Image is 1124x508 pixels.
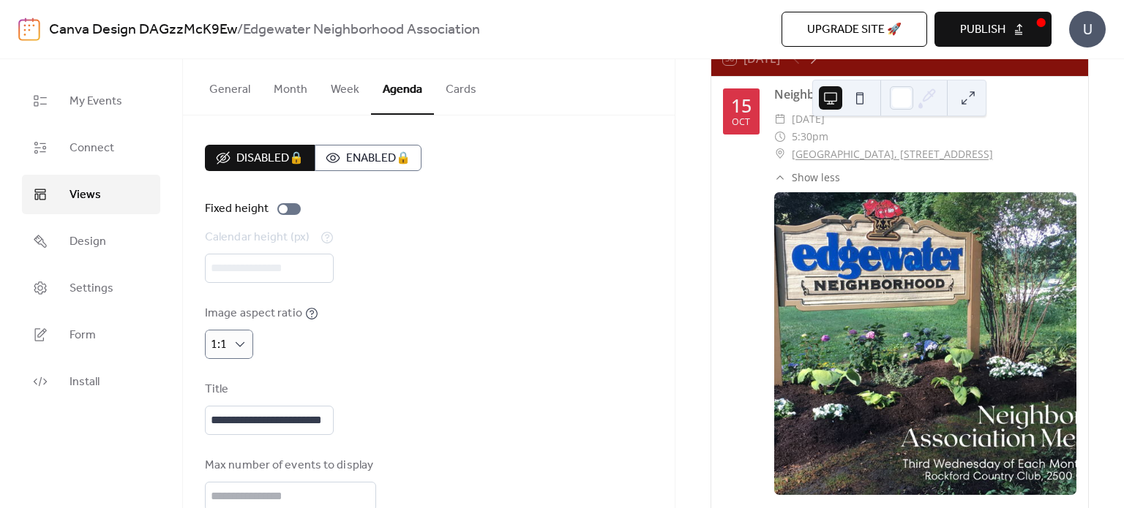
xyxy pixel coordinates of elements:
[960,21,1005,39] span: Publish
[70,233,106,251] span: Design
[18,18,40,41] img: logo
[70,374,100,391] span: Install
[243,16,480,44] b: Edgewater Neighborhood Association
[792,170,840,185] span: Show less
[70,140,114,157] span: Connect
[731,96,752,115] div: 15
[237,16,243,44] b: /
[70,93,122,110] span: My Events
[22,81,160,121] a: My Events
[774,170,840,185] button: ​Show less
[22,221,160,261] a: Design
[774,145,786,163] div: ​
[434,59,488,113] button: Cards
[205,200,269,218] div: Fixed height
[807,21,902,39] span: Upgrade site 🚀
[205,457,373,474] div: Max number of events to display
[319,59,371,113] button: Week
[1069,11,1106,48] div: U
[371,59,434,115] button: Agenda
[22,128,160,167] a: Connect
[22,315,160,355] a: Form
[22,268,160,308] a: Settings
[774,170,786,185] div: ​
[22,362,160,401] a: Install
[70,280,113,297] span: Settings
[205,305,302,322] div: Image aspect ratio
[774,86,1076,103] div: Neighborhood Association Meeting
[262,59,319,113] button: Month
[774,110,786,128] div: ​
[782,12,927,47] button: Upgrade site 🚀
[934,12,1052,47] button: Publish
[211,333,227,356] span: 1:1
[774,128,786,145] div: ​
[70,327,96,344] span: Form
[732,118,750,127] div: Oct
[792,145,993,163] a: [GEOGRAPHIC_DATA], [STREET_ADDRESS]
[49,16,237,44] a: Canva Design DAGzzMcK9Ew
[792,110,825,128] span: [DATE]
[205,381,331,398] div: Title
[70,186,101,204] span: Views
[22,175,160,214] a: Views
[792,128,828,145] span: 5:30pm
[198,59,262,113] button: General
